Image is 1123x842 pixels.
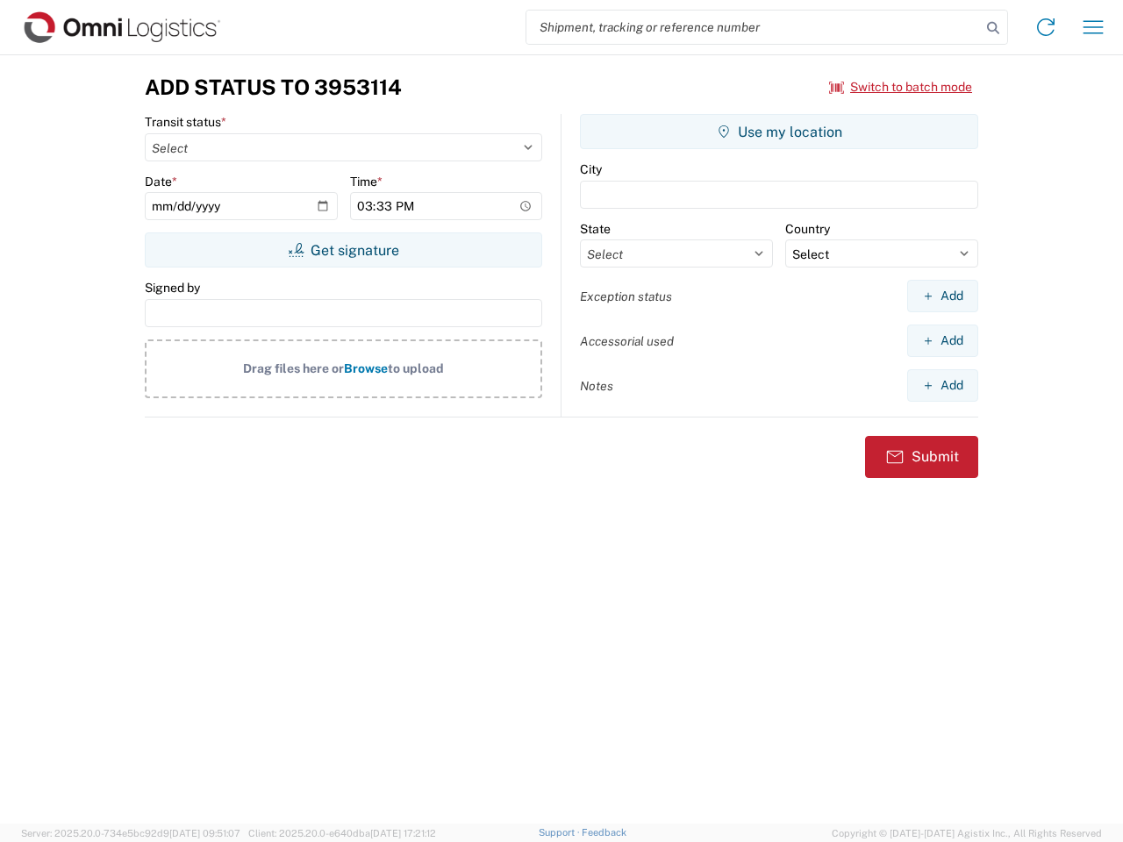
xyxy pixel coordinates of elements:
[785,221,830,237] label: Country
[145,280,200,296] label: Signed by
[145,174,177,189] label: Date
[832,825,1102,841] span: Copyright © [DATE]-[DATE] Agistix Inc., All Rights Reserved
[248,828,436,838] span: Client: 2025.20.0-e640dba
[370,828,436,838] span: [DATE] 17:21:12
[829,73,972,102] button: Switch to batch mode
[580,378,613,394] label: Notes
[580,161,602,177] label: City
[865,436,978,478] button: Submit
[580,221,611,237] label: State
[526,11,981,44] input: Shipment, tracking or reference number
[580,114,978,149] button: Use my location
[350,174,383,189] label: Time
[169,828,240,838] span: [DATE] 09:51:07
[21,828,240,838] span: Server: 2025.20.0-734e5bc92d9
[580,289,672,304] label: Exception status
[907,280,978,312] button: Add
[907,369,978,402] button: Add
[344,361,388,375] span: Browse
[539,827,583,838] a: Support
[580,333,674,349] label: Accessorial used
[145,114,226,130] label: Transit status
[388,361,444,375] span: to upload
[145,232,542,268] button: Get signature
[582,827,626,838] a: Feedback
[907,325,978,357] button: Add
[243,361,344,375] span: Drag files here or
[145,75,402,100] h3: Add Status to 3953114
